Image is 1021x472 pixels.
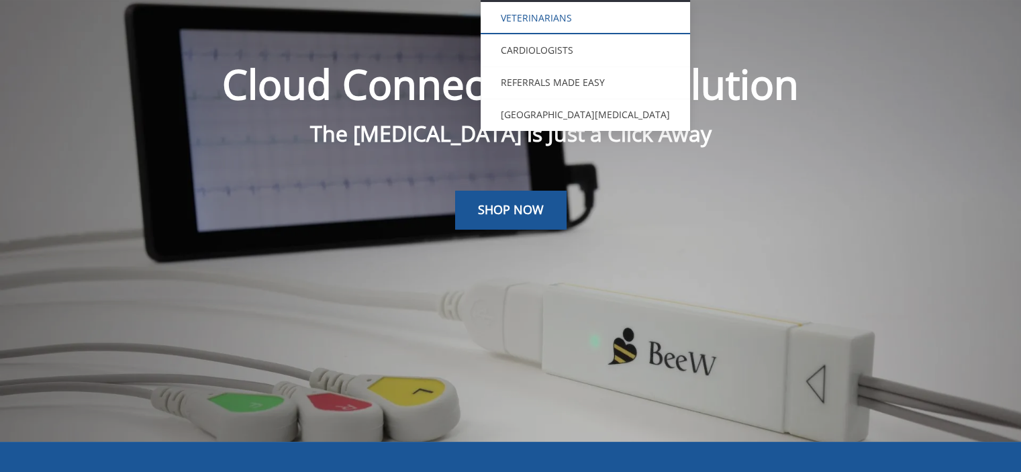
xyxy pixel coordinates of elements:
[310,119,712,148] span: The [MEDICAL_DATA] is Just a Click Away
[478,201,544,218] span: SHOP NOW
[481,66,690,99] a: Referrals Made Easy
[481,2,690,34] a: Veterinarians
[222,56,799,111] span: Cloud Connected ECG Solution
[481,99,690,131] a: [GEOGRAPHIC_DATA][MEDICAL_DATA]
[455,191,567,230] a: SHOP NOW
[481,34,690,66] a: Cardiologists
